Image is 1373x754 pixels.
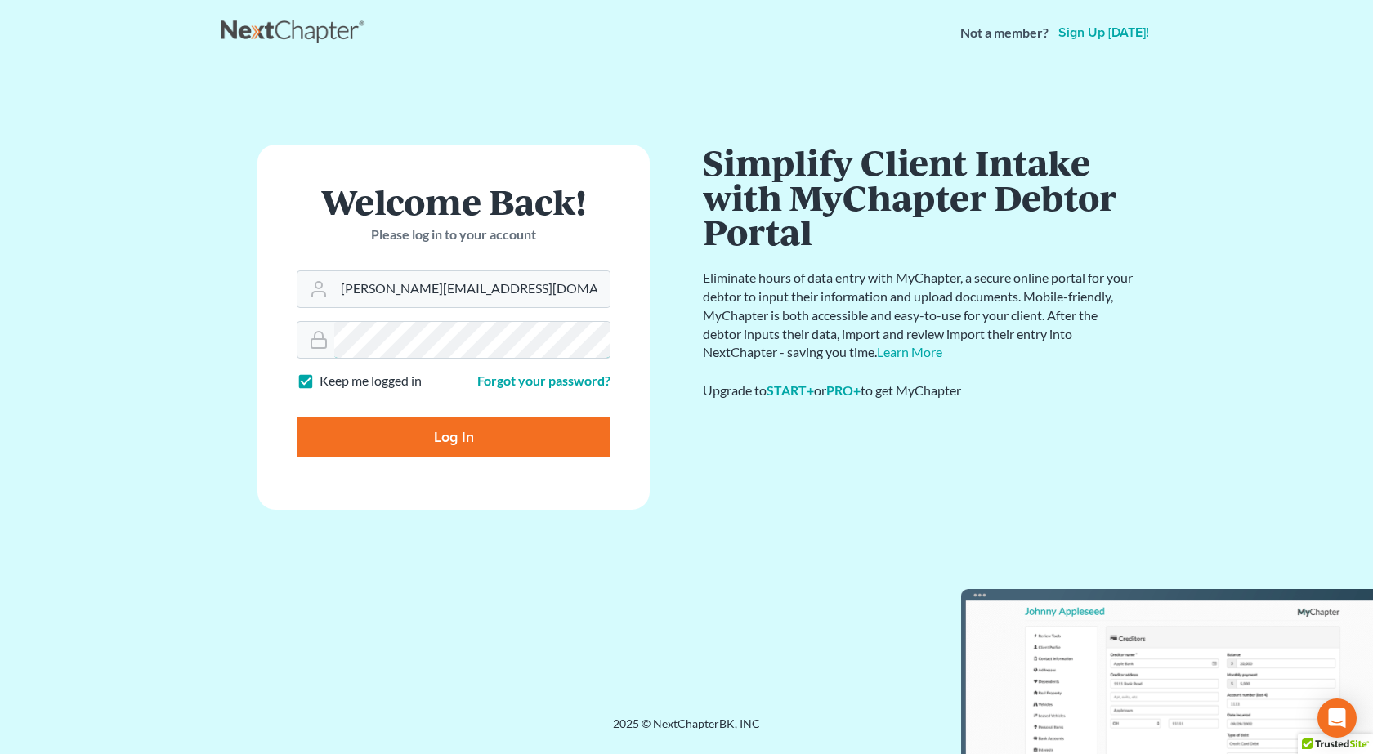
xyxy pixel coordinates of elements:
[320,372,422,390] label: Keep me logged in
[703,381,1136,400] div: Upgrade to or to get MyChapter
[334,271,610,307] input: Email Address
[1317,698,1357,738] div: Open Intercom Messenger
[1055,26,1152,39] a: Sign up [DATE]!
[877,344,942,359] a: Learn More
[297,417,610,457] input: Log In
[826,382,861,398] a: PRO+
[767,382,814,398] a: START+
[297,225,610,244] p: Please log in to your account
[703,145,1136,249] h1: Simplify Client Intake with MyChapter Debtor Portal
[477,373,610,388] a: Forgot your password?
[221,716,1152,745] div: 2025 © NextChapterBK, INC
[960,24,1049,42] strong: Not a member?
[297,184,610,219] h1: Welcome Back!
[703,269,1136,362] p: Eliminate hours of data entry with MyChapter, a secure online portal for your debtor to input the...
